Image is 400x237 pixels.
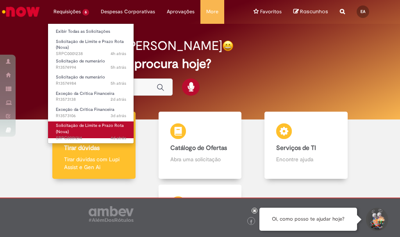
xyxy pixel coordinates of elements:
span: Solicitação de Limite e Prazo Rota (Nova) [56,39,124,51]
span: 4h atrás [111,51,126,57]
span: SRPC0001238 [56,51,126,57]
p: Encontre ajuda [276,155,336,163]
span: Solicitação de Limite e Prazo Rota (Nova) [56,123,124,135]
span: R13573106 [56,113,126,119]
img: ServiceNow [1,4,41,20]
time: 29/09/2025 08:38:37 [111,80,126,86]
span: Favoritos [260,8,282,16]
a: Aberto R13574984 : Solicitação de numerário [48,73,134,87]
time: 27/09/2025 14:01:55 [111,113,126,119]
ul: Requisições [48,23,134,144]
time: 25/09/2025 17:28:38 [111,135,126,141]
time: 27/09/2025 14:33:25 [111,96,126,102]
a: Aberto R13573106 : Exceção da Crítica Financeira [48,105,134,120]
span: SRPC0001214 [56,135,126,141]
span: 3d atrás [111,113,126,119]
span: Solicitação de numerário [56,74,105,80]
span: Despesas Corporativas [101,8,155,16]
a: Aberto R13574994 : Solicitação de numerário [48,57,134,71]
time: 29/09/2025 09:59:08 [111,51,126,57]
span: EA [361,9,365,14]
span: Exceção da Crítica Financeira [56,91,114,96]
a: Serviços de TI Encontre ajuda [253,112,359,179]
div: Oi, como posso te ajudar hoje? [259,208,357,231]
img: happy-face.png [222,40,234,52]
b: Catálogo de Ofertas [170,144,227,152]
span: Requisições [54,8,81,16]
a: Aberto SRPC0001238 : Solicitação de Limite e Prazo Rota (Nova) [48,37,134,54]
span: R13574994 [56,64,126,71]
a: Aberto SRPC0001214 : Solicitação de Limite e Prazo Rota (Nova) [48,121,134,138]
span: Aprovações [167,8,195,16]
span: Rascunhos [300,8,328,15]
time: 29/09/2025 08:40:56 [111,64,126,70]
a: Aberto R13573138 : Exceção da Crítica Financeira [48,89,134,104]
h2: Boa tarde, [PERSON_NAME] [64,39,222,53]
span: 5h atrás [111,64,126,70]
a: Catálogo de Ofertas Abra uma solicitação [147,112,253,179]
img: logo_footer_facebook.png [249,220,253,224]
span: Exceção da Crítica Financeira [56,107,114,112]
h2: O que você procura hoje? [64,57,336,71]
button: Iniciar Conversa de Suporte [365,208,388,231]
span: 4d atrás [111,135,126,141]
span: More [206,8,218,16]
b: Serviços de TI [276,144,316,152]
img: logo_footer_ambev_rotulo_gray.png [89,206,134,222]
a: No momento, sua lista de rascunhos tem 0 Itens [293,8,328,15]
a: Tirar dúvidas Tirar dúvidas com Lupi Assist e Gen Ai [41,112,147,179]
a: Exibir Todas as Solicitações [48,27,134,36]
span: 2d atrás [111,96,126,102]
span: Solicitação de numerário [56,58,105,64]
span: 5h atrás [111,80,126,86]
p: Tirar dúvidas com Lupi Assist e Gen Ai [64,155,123,171]
span: 6 [82,9,89,16]
p: Abra uma solicitação [170,155,230,163]
b: Tirar dúvidas [64,144,100,152]
span: R13574984 [56,80,126,87]
span: R13573138 [56,96,126,103]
